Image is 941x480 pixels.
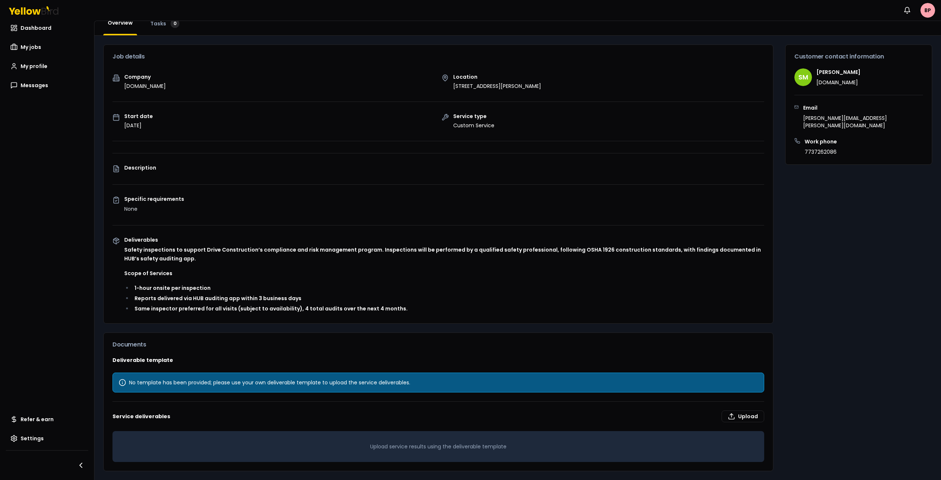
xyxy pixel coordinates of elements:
span: Overview [108,19,133,26]
h4: [PERSON_NAME] [816,68,861,76]
strong: Scope of Services [124,270,172,277]
span: BP [920,3,935,18]
p: Start date [124,114,153,119]
a: Refer & earn [6,412,88,427]
span: My jobs [21,43,41,51]
h3: Job details [112,54,764,60]
h3: Deliverable template [112,356,764,364]
span: Dashboard [21,24,51,32]
div: Upload service results using the deliverable template [112,431,764,462]
p: [DATE] [124,122,153,129]
p: Service type [453,114,494,119]
p: Company [124,74,166,79]
span: My profile [21,63,47,70]
p: [DOMAIN_NAME] [816,79,861,86]
strong: Reports delivered via HUB auditing app within 3 business days [135,295,301,302]
p: [STREET_ADDRESS][PERSON_NAME] [453,82,541,90]
strong: Same inspector preferred for all visits (subject to availability), 4 total audits over the next 4... [135,305,408,312]
strong: Safety inspections to support Drive Construction’s compliance and risk management program. Inspec... [124,246,761,262]
p: Location [453,74,541,79]
a: Settings [6,431,88,446]
a: Overview [103,19,137,26]
span: Settings [21,435,44,442]
p: [PERSON_NAME][EMAIL_ADDRESS][PERSON_NAME][DOMAIN_NAME] [803,114,923,129]
strong: 1-hour onsite per inspection [135,284,211,292]
span: Tasks [150,20,166,27]
a: My jobs [6,40,88,54]
p: Deliverables [124,237,764,242]
a: Dashboard [6,21,88,35]
span: SM [794,68,812,86]
h3: Service deliverables [112,410,764,422]
p: None [124,205,764,213]
span: Messages [21,82,48,89]
h3: Customer contact information [794,54,923,60]
p: Specific requirements [124,196,764,202]
p: Description [124,165,764,170]
div: 0 [171,19,179,28]
p: [DOMAIN_NAME] [124,82,166,90]
p: 7737262086 [805,148,837,156]
p: Custom Service [453,122,494,129]
h3: Documents [112,342,764,348]
h3: Email [803,104,923,111]
span: Refer & earn [21,416,54,423]
label: Upload [722,410,764,422]
a: Tasks0 [146,19,184,28]
a: Messages [6,78,88,93]
a: My profile [6,59,88,74]
h3: Work phone [805,138,837,145]
div: No template has been provided; please use your own deliverable template to upload the service del... [119,379,758,386]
